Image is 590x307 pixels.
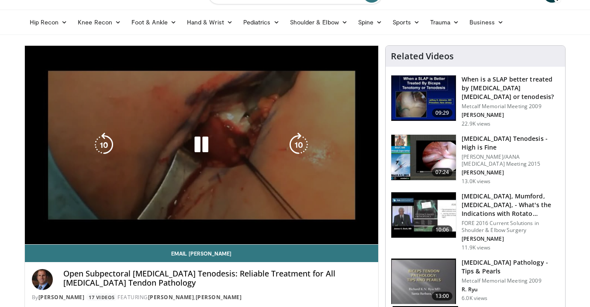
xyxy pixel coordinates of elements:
a: [PERSON_NAME] [38,293,85,301]
span: 09:29 [432,109,453,117]
span: 13:00 [432,292,453,300]
a: Spine [353,14,387,31]
a: 09:29 When is a SLAP better treated by [MEDICAL_DATA] [MEDICAL_DATA] or tenodesis? Metcalf Memori... [391,75,560,127]
h4: Related Videos [391,51,454,61]
h3: [MEDICAL_DATA] Tenodesis - High is Fine [462,134,560,152]
p: [PERSON_NAME] [462,235,560,242]
a: [PERSON_NAME] [148,293,194,301]
span: 10:06 [432,225,453,234]
a: 07:24 [MEDICAL_DATA] Tenodesis - High is Fine [PERSON_NAME]/AANA [MEDICAL_DATA] Meeting 2015 [PER... [391,134,560,185]
a: Foot & Ankle [126,14,182,31]
a: 10:06 [MEDICAL_DATA], Mumford, [MEDICAL_DATA], - What's the Indications with Rotato… FORE 2016 Cu... [391,192,560,251]
p: 13.0K views [462,178,490,185]
img: 639696_3.png.150x105_q85_crop-smart_upscale.jpg [391,75,456,121]
a: Hip Recon [24,14,73,31]
img: 3aa307f4-1f5c-4486-9e8e-ee054078934c.150x105_q85_crop-smart_upscale.jpg [391,192,456,238]
a: 13:00 [MEDICAL_DATA] Pathology -Tips & Pearls Metcalf Memorial Meeting 2009 R. Ryu 6.0K views [391,258,560,304]
span: 07:24 [432,168,453,177]
img: 639608_3.png.150x105_q85_crop-smart_upscale.jpg [391,259,456,304]
a: Pediatrics [238,14,285,31]
h3: [MEDICAL_DATA] Pathology -Tips & Pearls [462,258,560,276]
a: [PERSON_NAME] [196,293,242,301]
h4: Open Subpectoral [MEDICAL_DATA] Tenodesis: Reliable Treatment for All [MEDICAL_DATA] Tendon Patho... [63,269,372,288]
a: 17 Videos [86,293,118,301]
p: FORE 2016 Current Solutions in Shoulder & Elbow Surgery [462,220,560,234]
p: 11.9K views [462,244,490,251]
a: Sports [387,14,425,31]
img: Avatar [32,269,53,290]
div: By FEATURING , [32,293,372,301]
img: fee7cb5c-a14c-4e71-a379-b50c1d1359ac.150x105_q85_crop-smart_upscale.jpg [391,135,456,180]
a: Business [464,14,509,31]
h3: [MEDICAL_DATA], Mumford, [MEDICAL_DATA], - What's the Indications with Rotato… [462,192,560,218]
p: 22.9K views [462,120,490,127]
a: Email [PERSON_NAME] [25,245,379,262]
p: [PERSON_NAME]/AANA [MEDICAL_DATA] Meeting 2015 [462,153,560,167]
p: 6.0K views [462,295,487,302]
h3: When is a SLAP better treated by [MEDICAL_DATA] [MEDICAL_DATA] or tenodesis? [462,75,560,101]
a: Trauma [425,14,465,31]
p: [PERSON_NAME] [462,169,560,176]
a: Shoulder & Elbow [285,14,353,31]
p: Metcalf Memorial Meeting 2009 [462,277,560,284]
a: Hand & Wrist [182,14,238,31]
p: R. Ryu [462,286,560,293]
a: Knee Recon [72,14,126,31]
p: [PERSON_NAME] [462,112,560,119]
p: Metcalf Memorial Meeting 2009 [462,103,560,110]
video-js: Video Player [25,46,379,245]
